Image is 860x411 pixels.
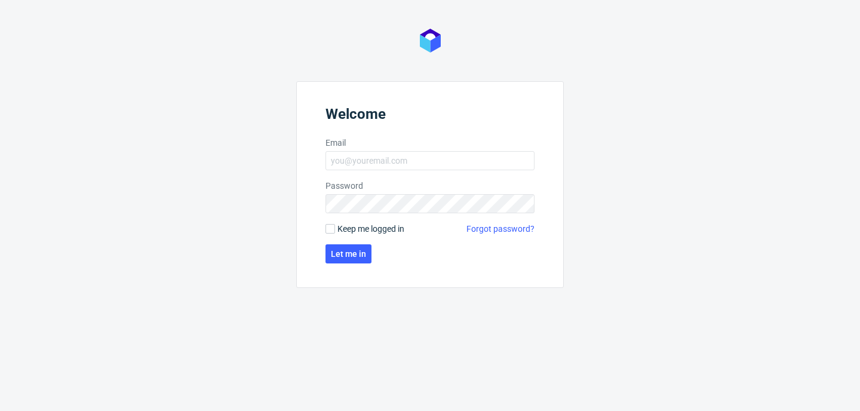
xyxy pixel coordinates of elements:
label: Email [325,137,535,149]
input: you@youremail.com [325,151,535,170]
a: Forgot password? [466,223,535,235]
span: Let me in [331,250,366,258]
header: Welcome [325,106,535,127]
label: Password [325,180,535,192]
button: Let me in [325,244,371,263]
span: Keep me logged in [337,223,404,235]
